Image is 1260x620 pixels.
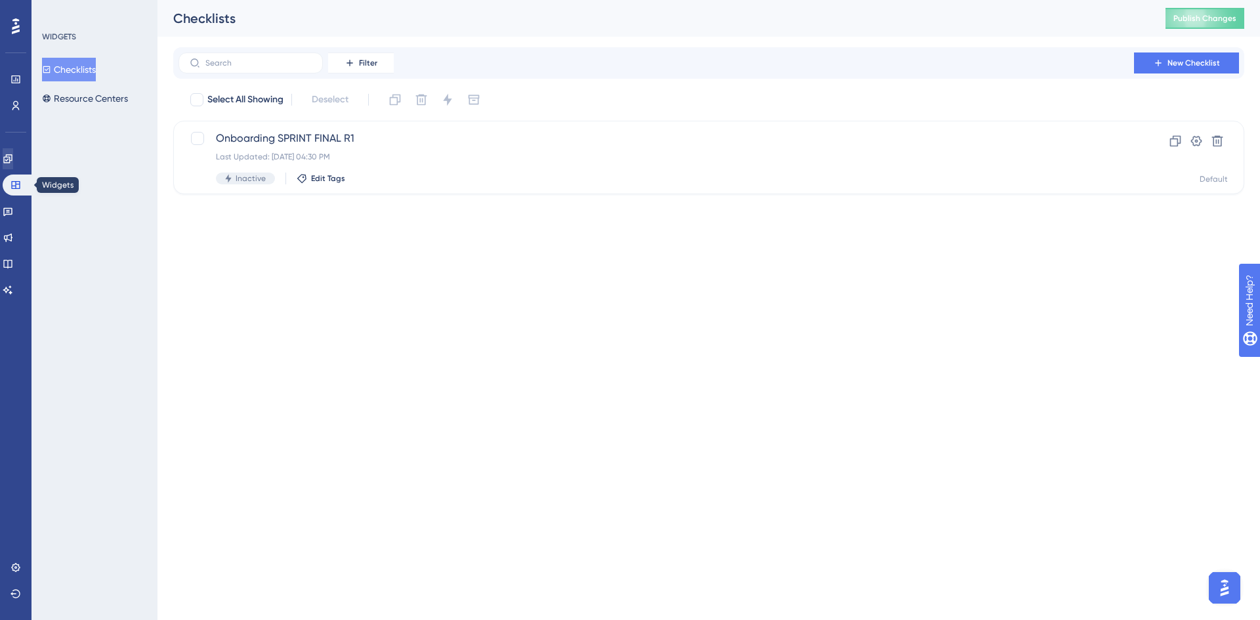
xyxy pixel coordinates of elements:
[42,31,76,42] div: WIDGETS
[1200,174,1228,184] div: Default
[1165,8,1244,29] button: Publish Changes
[1167,58,1220,68] span: New Checklist
[312,92,348,108] span: Deselect
[42,87,128,110] button: Resource Centers
[205,58,312,68] input: Search
[297,173,345,184] button: Edit Tags
[173,9,1133,28] div: Checklists
[42,58,96,81] button: Checklists
[236,173,266,184] span: Inactive
[328,52,394,73] button: Filter
[1205,568,1244,608] iframe: UserGuiding AI Assistant Launcher
[311,173,345,184] span: Edit Tags
[216,152,1097,162] div: Last Updated: [DATE] 04:30 PM
[1134,52,1239,73] button: New Checklist
[1173,13,1236,24] span: Publish Changes
[207,92,283,108] span: Select All Showing
[31,3,82,19] span: Need Help?
[300,88,360,112] button: Deselect
[359,58,377,68] span: Filter
[216,131,1097,146] span: Onboarding SPRINT FINAL R1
